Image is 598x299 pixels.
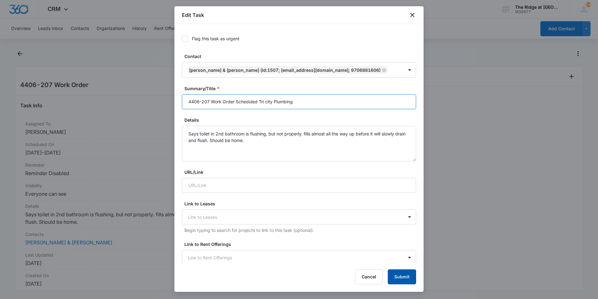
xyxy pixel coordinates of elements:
label: Contact [184,53,419,60]
input: Summary/Title [182,94,416,109]
label: Summary/Title [184,85,419,92]
label: URL/Link [184,169,419,175]
h1: Edit Task [182,11,204,19]
p: Begin typing to search for projects to link to this task (optional). [184,227,416,233]
div: Flag this task as urgent [192,35,240,42]
div: Remove Matthew Jameson & Paige Hanna (ID:1507; matthewjameson381@gmail.com; 9706881606) [381,68,386,72]
button: Cancel [355,269,383,284]
button: Submit [388,269,416,284]
label: Link to Rent Offerings [184,241,419,248]
div: [PERSON_NAME] & [PERSON_NAME] (ID:1507; [EMAIL_ADDRESS][DOMAIN_NAME]; 9706881606) [189,67,381,73]
label: Details [184,117,419,123]
input: URL/Link [182,178,416,193]
label: Link to Leases [184,200,419,207]
button: close [409,11,416,19]
textarea: Says toilet in 2nd bathroom is flushing, but not properly. fills almost all the way up before it ... [182,126,416,161]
